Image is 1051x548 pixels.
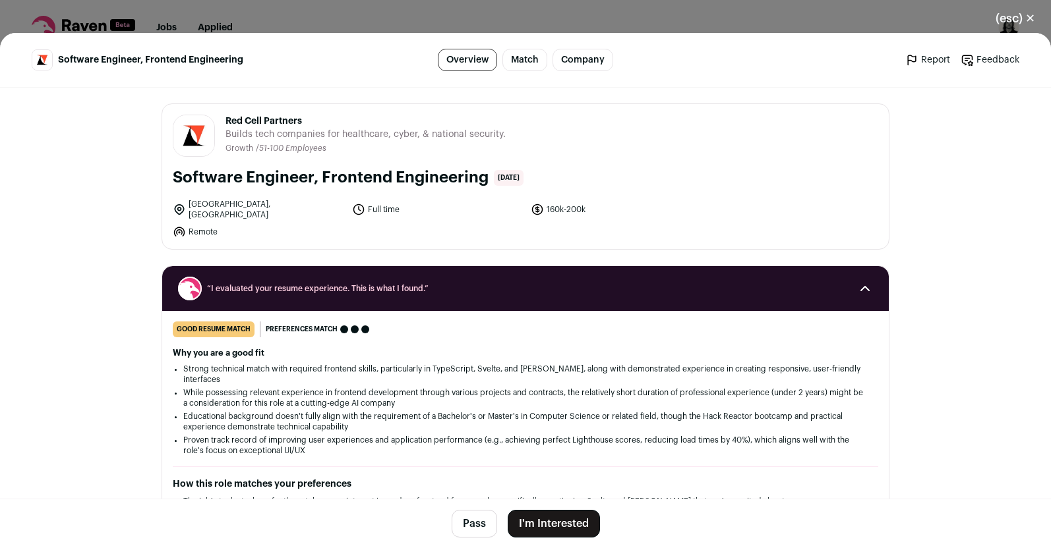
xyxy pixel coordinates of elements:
[173,478,878,491] h2: How this role matches your preferences
[905,53,950,67] a: Report
[173,348,878,358] h2: Why you are a good fit
[259,144,326,152] span: 51-100 Employees
[508,510,600,537] button: I'm Interested
[183,411,868,432] li: Educational background doesn't fully align with the requirement of a Bachelor's or Master's in Co...
[352,199,524,220] li: Full time
[225,144,256,153] li: Growth
[961,53,1019,67] a: Feedback
[225,115,506,128] span: Red Cell Partners
[452,510,497,537] button: Pass
[183,435,868,456] li: Proven track record of improving user experiences and application performance (e.g., achieving pe...
[207,283,844,294] span: “I evaluated your resume experience. This is what I found.”
[58,53,243,67] span: Software Engineer, Frontend Engineering
[531,199,702,220] li: 160k-200k
[266,323,338,336] span: Preferences match
[173,225,344,238] li: Remote
[494,170,524,186] span: [DATE]
[32,50,52,70] img: f81cba67e2d1996a6d9e09a44e2e5e0f78597610f64b85fc9e3cc6b955cb1677.jpg
[553,49,613,71] a: Company
[173,321,255,337] div: good resume match
[225,128,506,141] span: Builds tech companies for healthcare, cyber, & national security.
[173,115,214,156] img: f81cba67e2d1996a6d9e09a44e2e5e0f78597610f64b85fc9e3cc6b955cb1677.jpg
[173,199,344,220] li: [GEOGRAPHIC_DATA], [GEOGRAPHIC_DATA]
[173,167,489,188] h1: Software Engineer, Frontend Engineering
[502,49,547,71] a: Match
[183,496,868,507] li: The job's tech stack perfectly matches your interest in modern frontend frameworks, specifically ...
[183,387,868,408] li: While possessing relevant experience in frontend development through various projects and contrac...
[183,364,868,385] li: Strong technical match with required frontend skills, particularly in TypeScript, Svelte, and [PE...
[980,4,1051,33] button: Close modal
[256,144,326,153] li: /
[438,49,497,71] a: Overview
